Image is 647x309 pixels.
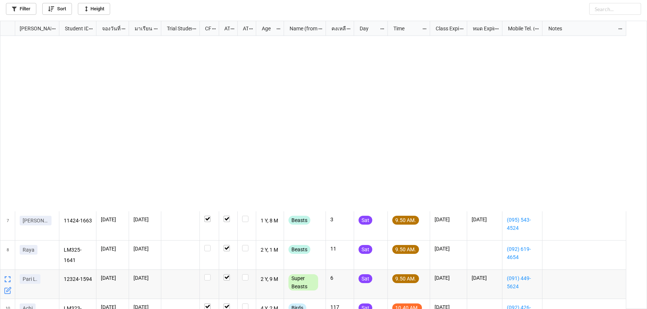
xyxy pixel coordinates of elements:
div: Super Beasts [288,274,318,290]
a: Filter [6,3,36,15]
p: 2 Y, 9 M [261,274,280,285]
div: Age [257,24,276,33]
p: 11 [330,245,349,252]
p: [DATE] [472,216,498,223]
p: 3 [330,216,349,223]
div: Sat [359,245,372,254]
p: [DATE] [133,216,156,223]
p: [DATE] [472,274,498,282]
div: Class Expiration [431,24,459,33]
div: Name (from Class) [285,24,318,33]
div: ATT [220,24,230,33]
p: [DATE] [435,274,462,282]
div: Time [389,24,422,33]
div: Sat [359,216,372,225]
div: จองวันที่ [98,24,121,33]
div: Beasts [288,245,310,254]
div: 9.50 AM. [392,245,419,254]
div: Notes [544,24,618,33]
p: [DATE] [133,274,156,282]
a: (095) 543-4524 [507,216,538,232]
p: LM325-1641 [64,245,92,265]
a: Height [78,3,110,15]
div: Day [355,24,380,33]
p: [PERSON_NAME] [23,217,49,224]
span: 8 [7,241,9,269]
p: 2 Y, 1 M [261,245,280,255]
p: [DATE] [101,216,124,223]
span: 7 [7,211,9,240]
p: Raya [23,246,34,253]
div: [PERSON_NAME] Name [15,24,51,33]
a: (092) 619-4654 [507,245,538,261]
a: (091) 449-5624 [507,274,538,290]
p: 1 Y, 8 M [261,216,280,226]
div: หมด Expired date (from [PERSON_NAME] Name) [468,24,494,33]
a: Sort [42,3,72,15]
p: 6 [330,274,349,282]
div: CF [201,24,211,33]
p: [DATE] [101,274,124,282]
div: Sat [359,274,372,283]
p: [DATE] [133,245,156,252]
p: [DATE] [101,245,124,252]
div: Mobile Tel. (from Nick Name) [504,24,534,33]
div: Trial Student [162,24,192,33]
div: grid [0,21,59,36]
div: Student ID (from [PERSON_NAME] Name) [60,24,88,33]
div: คงเหลือ (from Nick Name) [327,24,346,33]
p: 12324-1594 [64,274,92,285]
p: [DATE] [435,216,462,223]
div: 9.50 AM. [392,216,419,225]
p: Pari L. [23,275,37,283]
div: มาเรียน [130,24,154,33]
div: Beasts [288,216,310,225]
p: [DATE] [435,245,462,252]
input: Search... [589,3,641,15]
div: 9.50 AM. [392,274,419,283]
div: ATK [238,24,249,33]
p: 11424-1663 [64,216,92,226]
